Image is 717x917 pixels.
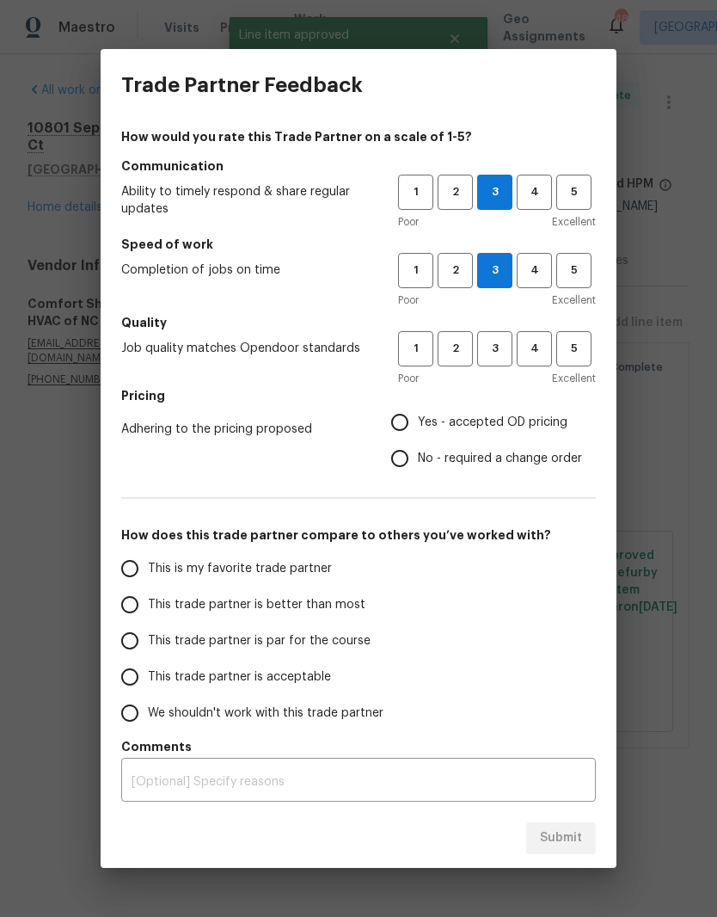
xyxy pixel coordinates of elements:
[418,414,567,432] span: Yes - accepted OD pricing
[477,253,512,288] button: 3
[121,157,596,175] h5: Communication
[439,261,471,280] span: 2
[121,262,371,279] span: Completion of jobs on time
[518,182,550,202] span: 4
[121,551,596,731] div: How does this trade partner compare to others you’ve worked with?
[121,738,596,755] h5: Comments
[148,632,371,650] span: This trade partner is par for the course
[121,387,596,404] h5: Pricing
[478,182,512,202] span: 3
[558,182,590,202] span: 5
[552,213,596,231] span: Excellent
[398,253,433,288] button: 1
[398,370,419,387] span: Poor
[400,261,432,280] span: 1
[418,450,582,468] span: No - required a change order
[398,175,433,210] button: 1
[121,73,363,97] h3: Trade Partner Feedback
[438,175,473,210] button: 2
[439,182,471,202] span: 2
[400,182,432,202] span: 1
[517,175,552,210] button: 4
[556,175,591,210] button: 5
[517,253,552,288] button: 4
[121,183,371,218] span: Ability to timely respond & share regular updates
[148,668,331,686] span: This trade partner is acceptable
[517,331,552,366] button: 4
[121,421,364,438] span: Adhering to the pricing proposed
[556,253,591,288] button: 5
[148,560,332,578] span: This is my favorite trade partner
[439,339,471,359] span: 2
[558,261,590,280] span: 5
[478,261,512,280] span: 3
[438,253,473,288] button: 2
[438,331,473,366] button: 2
[121,526,596,544] h5: How does this trade partner compare to others you’ve worked with?
[148,705,383,723] span: We shouldn't work with this trade partner
[518,261,550,280] span: 4
[121,236,596,253] h5: Speed of work
[398,213,419,231] span: Poor
[552,292,596,309] span: Excellent
[558,339,590,359] span: 5
[121,128,596,145] h4: How would you rate this Trade Partner on a scale of 1-5?
[552,370,596,387] span: Excellent
[121,340,371,357] span: Job quality matches Opendoor standards
[400,339,432,359] span: 1
[477,331,512,366] button: 3
[518,339,550,359] span: 4
[398,292,419,309] span: Poor
[148,596,365,614] span: This trade partner is better than most
[479,339,511,359] span: 3
[391,404,596,477] div: Pricing
[398,331,433,366] button: 1
[477,175,512,210] button: 3
[556,331,591,366] button: 5
[121,314,596,331] h5: Quality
